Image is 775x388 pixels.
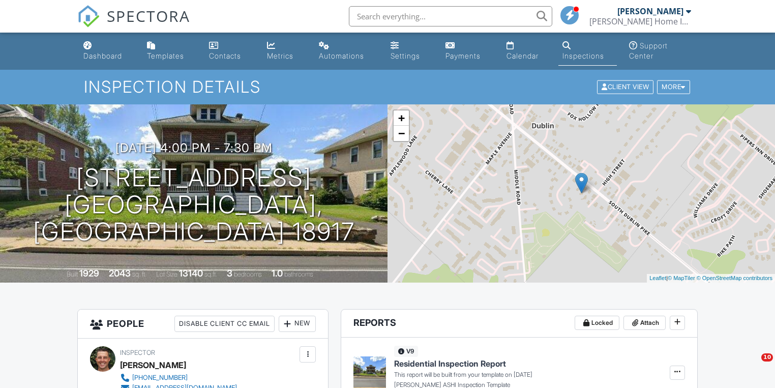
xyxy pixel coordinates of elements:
[84,78,691,96] h1: Inspection Details
[109,268,131,279] div: 2043
[77,14,190,35] a: SPECTORA
[179,268,203,279] div: 13140
[272,268,283,279] div: 1.0
[761,353,773,362] span: 10
[617,6,683,16] div: [PERSON_NAME]
[649,275,666,281] a: Leaflet
[234,270,262,278] span: bedrooms
[589,16,691,26] div: Bradley Home Inspections
[263,37,307,66] a: Metrics
[502,37,550,66] a: Calendar
[209,51,241,60] div: Contacts
[79,268,99,279] div: 1929
[597,80,653,94] div: Client View
[115,141,273,155] h3: [DATE] 4:00 pm - 7:30 pm
[132,374,188,382] div: [PHONE_NUMBER]
[120,349,155,356] span: Inspector
[349,6,552,26] input: Search everything...
[386,37,433,66] a: Settings
[79,37,135,66] a: Dashboard
[562,51,604,60] div: Inspections
[205,37,255,66] a: Contacts
[120,357,186,373] div: [PERSON_NAME]
[558,37,617,66] a: Inspections
[174,316,275,332] div: Disable Client CC Email
[697,275,772,281] a: © OpenStreetMap contributors
[647,274,775,283] div: |
[445,51,481,60] div: Payments
[394,110,409,126] a: Zoom in
[143,37,197,66] a: Templates
[83,51,122,60] div: Dashboard
[156,270,177,278] span: Lot Size
[67,270,78,278] span: Built
[668,275,695,281] a: © MapTiler
[740,353,765,378] iframe: Intercom live chat
[267,51,293,60] div: Metrics
[625,37,696,66] a: Support Center
[204,270,217,278] span: sq.ft.
[441,37,494,66] a: Payments
[394,126,409,141] a: Zoom out
[596,82,656,90] a: Client View
[315,37,378,66] a: Automations (Basic)
[78,310,328,339] h3: People
[147,51,184,60] div: Templates
[391,51,420,60] div: Settings
[120,373,237,383] a: [PHONE_NUMBER]
[506,51,539,60] div: Calendar
[319,51,364,60] div: Automations
[629,41,668,60] div: Support Center
[284,270,313,278] span: bathrooms
[657,80,690,94] div: More
[16,164,371,245] h1: [STREET_ADDRESS] [GEOGRAPHIC_DATA], [GEOGRAPHIC_DATA] 18917
[132,270,146,278] span: sq. ft.
[227,268,232,279] div: 3
[279,316,316,332] div: New
[107,5,190,26] span: SPECTORA
[77,5,100,27] img: The Best Home Inspection Software - Spectora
